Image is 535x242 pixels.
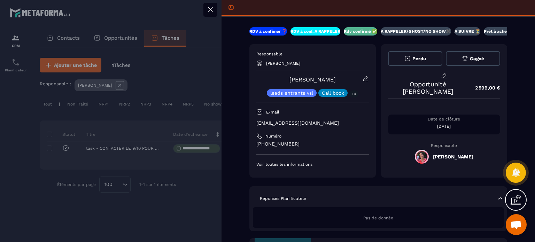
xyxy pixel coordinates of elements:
p: +4 [349,90,358,97]
button: Gagné [446,51,500,66]
p: Date de clôture [388,116,501,122]
p: A SUIVRE ⏳ [455,29,480,34]
span: Perdu [412,56,426,61]
span: Gagné [470,56,484,61]
p: [PERSON_NAME] [266,61,300,66]
p: Rdv confirmé ✅ [344,29,377,34]
a: [PERSON_NAME] [289,76,336,83]
div: Ouvrir le chat [506,214,527,235]
p: 2 599,00 € [468,81,500,95]
span: Pas de donnée [363,216,393,220]
p: Numéro [265,133,281,139]
p: [DATE] [388,124,501,129]
p: RDV à conf. A RAPPELER [290,29,340,34]
p: RDV à confimer ❓ [249,29,287,34]
p: Call book [322,91,344,95]
p: Responsable [388,143,501,148]
p: leads entrants vsl [270,91,313,95]
p: Voir toutes les informations [256,162,369,167]
h5: [PERSON_NAME] [433,154,473,159]
p: Responsable [256,51,369,57]
button: Perdu [388,51,442,66]
p: Opportunité [PERSON_NAME] [388,80,468,95]
p: E-mail [266,109,279,115]
p: A RAPPELER/GHOST/NO SHOW✖️ [381,29,451,34]
p: [PHONE_NUMBER] [256,141,369,147]
p: Prêt à acheter 🎰 [484,29,519,34]
p: [EMAIL_ADDRESS][DOMAIN_NAME] [256,120,369,126]
p: Réponses Planificateur [260,196,307,201]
